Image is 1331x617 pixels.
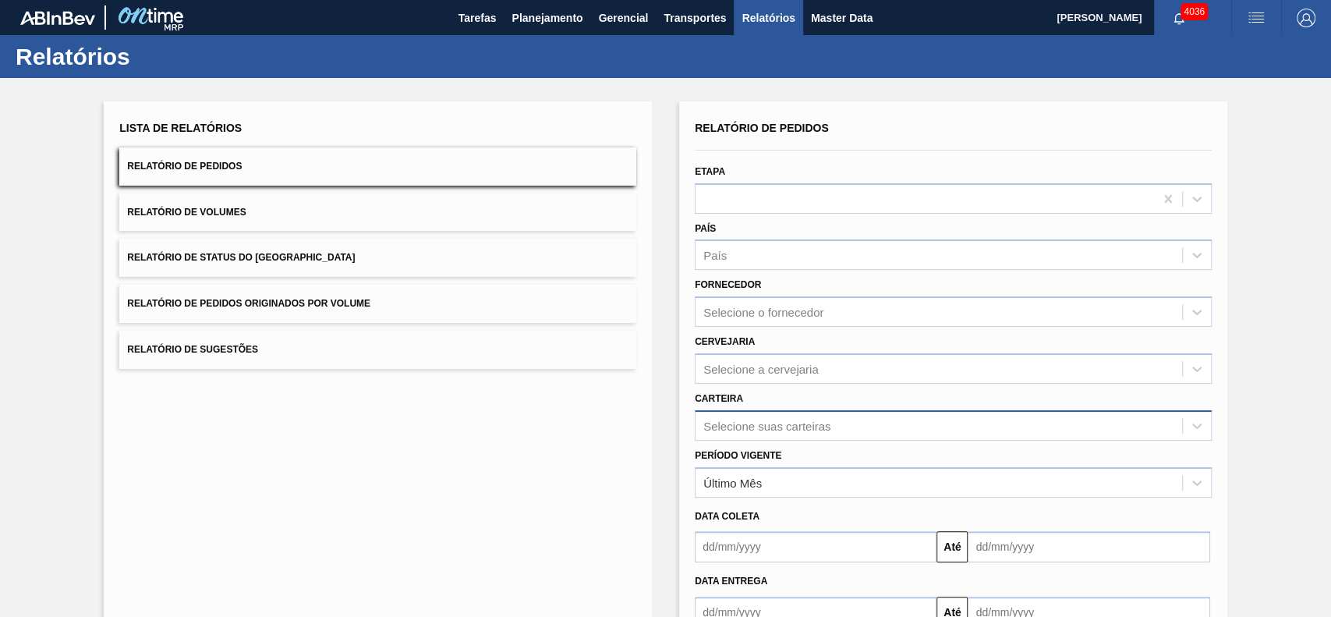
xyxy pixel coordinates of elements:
span: Tarefas [458,9,497,27]
button: Notificações [1154,7,1204,29]
span: Relatório de Pedidos Originados por Volume [127,298,370,309]
span: Data coleta [695,511,759,522]
div: Último Mês [703,476,762,489]
button: Até [936,531,968,562]
span: Data entrega [695,576,767,587]
span: Planejamento [512,9,582,27]
label: Período Vigente [695,450,781,461]
input: dd/mm/yyyy [695,531,936,562]
input: dd/mm/yyyy [968,531,1209,562]
button: Relatório de Volumes [119,193,636,232]
span: Gerencial [599,9,649,27]
span: Relatório de Status do [GEOGRAPHIC_DATA] [127,252,355,263]
label: Carteira [695,393,743,404]
label: Fornecedor [695,279,761,290]
span: Relatório de Sugestões [127,344,258,355]
label: Cervejaria [695,336,755,347]
span: Relatórios [742,9,795,27]
span: Relatório de Volumes [127,207,246,218]
div: Selecione suas carteiras [703,419,830,432]
button: Relatório de Pedidos [119,147,636,186]
span: Relatório de Pedidos [695,122,829,134]
img: Logout [1297,9,1315,27]
button: Relatório de Status do [GEOGRAPHIC_DATA] [119,239,636,277]
div: País [703,249,727,262]
label: País [695,223,716,234]
img: userActions [1247,9,1266,27]
div: Selecione a cervejaria [703,362,819,375]
div: Selecione o fornecedor [703,306,823,319]
span: Lista de Relatórios [119,122,242,134]
button: Relatório de Sugestões [119,331,636,369]
span: Master Data [811,9,873,27]
span: 4036 [1181,3,1208,20]
span: Relatório de Pedidos [127,161,242,172]
img: TNhmsLtSVTkK8tSr43FrP2fwEKptu5GPRR3wAAAABJRU5ErkJggg== [20,11,95,25]
span: Transportes [664,9,726,27]
h1: Relatórios [16,48,292,66]
label: Etapa [695,166,725,177]
button: Relatório de Pedidos Originados por Volume [119,285,636,323]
